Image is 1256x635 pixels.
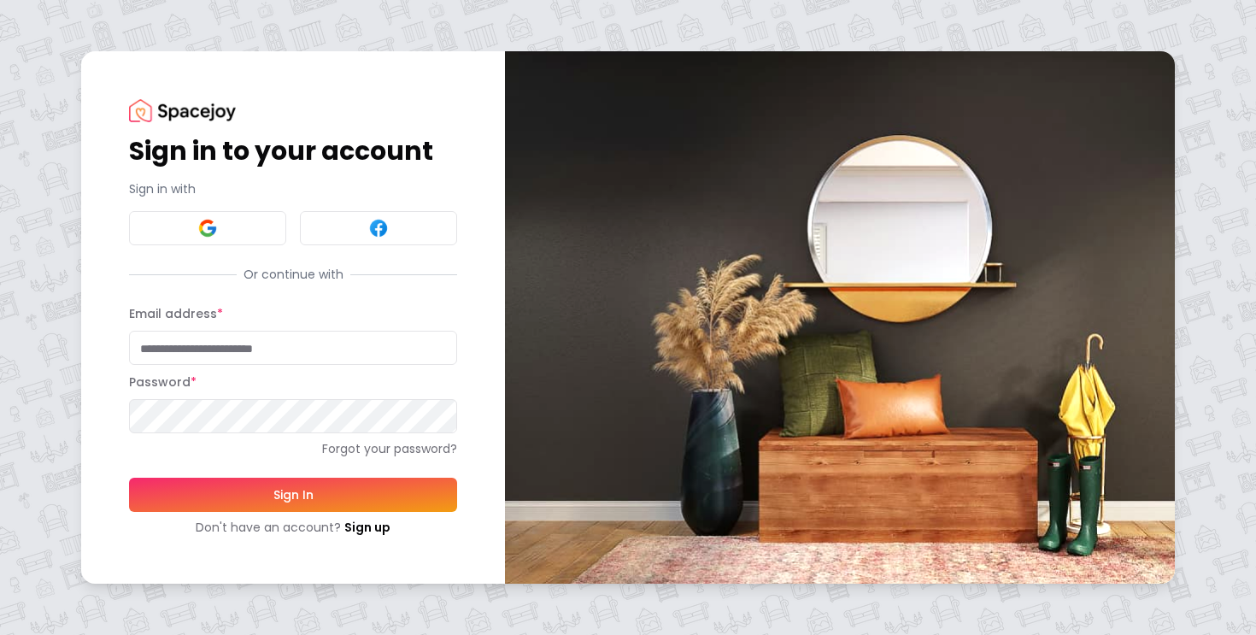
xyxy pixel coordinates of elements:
img: banner [505,51,1175,584]
a: Sign up [344,519,390,536]
label: Password [129,373,197,391]
div: Don't have an account? [129,519,457,536]
h1: Sign in to your account [129,136,457,167]
img: Facebook signin [368,218,389,238]
span: Or continue with [237,266,350,283]
img: Google signin [197,218,218,238]
a: Forgot your password? [129,440,457,457]
label: Email address [129,305,223,322]
img: Spacejoy Logo [129,99,236,122]
p: Sign in with [129,180,457,197]
button: Sign In [129,478,457,512]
